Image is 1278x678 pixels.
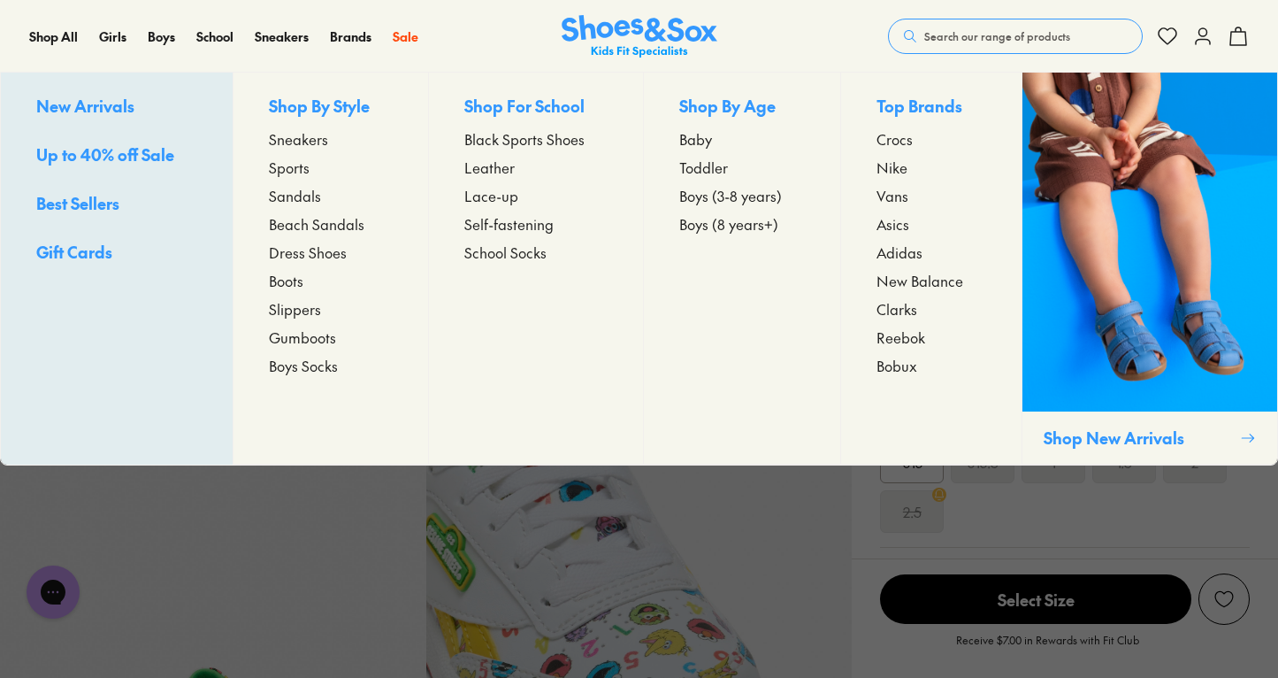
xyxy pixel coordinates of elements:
span: Boys (3-8 years) [679,185,782,206]
a: Sneakers [269,128,393,150]
span: Boys (8 years+) [679,213,778,235]
a: Bobux [876,355,986,376]
a: Crocs [876,128,986,150]
span: Self-fastening [464,213,554,235]
a: Asics [876,213,986,235]
p: Shop By Age [679,94,805,121]
span: Boots [269,270,303,291]
span: Boys Socks [269,355,338,376]
p: Shop By Style [269,94,393,121]
a: Gumboots [269,327,393,348]
a: Girls [99,27,126,46]
a: Vans [876,185,986,206]
span: Vans [876,185,908,206]
a: New Balance [876,270,986,291]
span: Clarks [876,298,917,320]
a: Boots [269,270,393,291]
span: Select Size [880,574,1191,624]
a: Leather [464,157,608,178]
button: Add to Wishlist [1198,574,1250,625]
s: 2.5 [903,501,922,522]
span: Sneakers [255,27,309,45]
span: Up to 40% off Sale [36,143,174,166]
p: Receive $7.00 in Rewards with Fit Club [956,632,1139,664]
span: Search our range of products [924,28,1070,44]
span: Gumboots [269,327,336,348]
button: Search our range of products [888,19,1143,54]
span: School Socks [464,242,547,263]
a: Sports [269,157,393,178]
a: Beach Sandals [269,213,393,235]
a: Sandals [269,185,393,206]
span: Sandals [269,185,321,206]
a: Slippers [269,298,393,320]
a: School [196,27,233,46]
span: Dress Shoes [269,242,347,263]
span: Best Sellers [36,192,119,214]
span: Asics [876,213,909,235]
a: Toddler [679,157,805,178]
a: Self-fastening [464,213,608,235]
a: Boys Socks [269,355,393,376]
button: Select Size [880,574,1191,625]
span: Sneakers [269,128,328,150]
span: Shop All [29,27,78,45]
span: Nike [876,157,907,178]
span: School [196,27,233,45]
span: Leather [464,157,515,178]
span: Baby [679,128,712,150]
a: Lace-up [464,185,608,206]
iframe: Gorgias live chat messenger [18,559,88,625]
a: Black Sports Shoes [464,128,608,150]
span: Black Sports Shoes [464,128,585,150]
a: Shop New Arrivals [1022,73,1277,465]
a: Boys (8 years+) [679,213,805,235]
span: Adidas [876,242,922,263]
a: School Socks [464,242,608,263]
a: Reebok [876,327,986,348]
span: Boys [148,27,175,45]
span: Bobux [876,355,917,376]
a: Up to 40% off Sale [36,143,197,170]
span: Lace-up [464,185,518,206]
span: New Balance [876,270,963,291]
span: Brands [330,27,371,45]
a: Sale [393,27,418,46]
a: Sneakers [255,27,309,46]
a: New Arrivals [36,94,197,121]
span: Reebok [876,327,925,348]
a: Boys (3-8 years) [679,185,805,206]
img: SNS_WEBASSETS_CollectionHero_ShopBoys_1280x1600_2.png [1022,73,1277,412]
span: Girls [99,27,126,45]
span: Gift Cards [36,241,112,263]
p: Shop For School [464,94,608,121]
a: Shop All [29,27,78,46]
a: Best Sellers [36,191,197,219]
a: Nike [876,157,986,178]
p: Top Brands [876,94,986,121]
span: New Arrivals [36,95,134,117]
span: Beach Sandals [269,213,364,235]
a: Adidas [876,242,986,263]
span: Sale [393,27,418,45]
span: Slippers [269,298,321,320]
a: Shoes & Sox [562,15,717,58]
span: Sports [269,157,310,178]
a: Gift Cards [36,240,197,267]
p: Shop New Arrivals [1044,426,1233,450]
a: Baby [679,128,805,150]
a: Brands [330,27,371,46]
a: Clarks [876,298,986,320]
a: Boys [148,27,175,46]
a: Dress Shoes [269,242,393,263]
img: SNS_Logo_Responsive.svg [562,15,717,58]
span: Toddler [679,157,728,178]
span: Crocs [876,128,913,150]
